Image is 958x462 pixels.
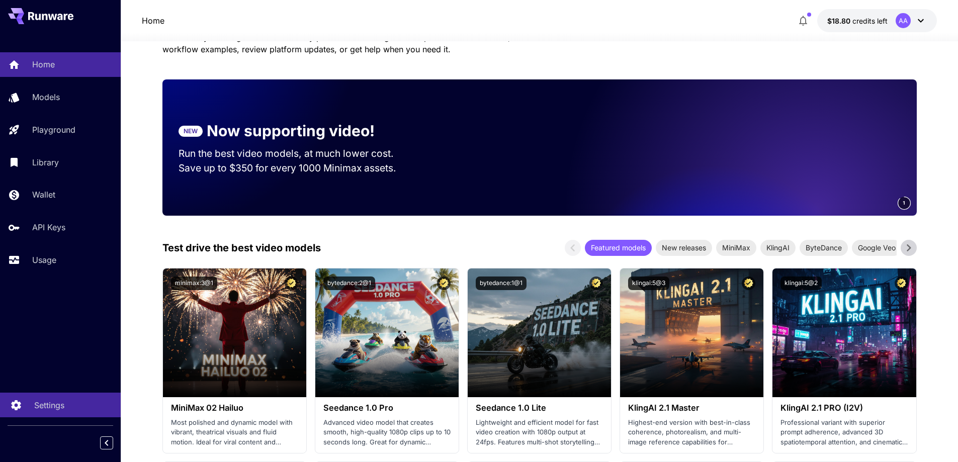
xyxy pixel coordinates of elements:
span: Google Veo [852,242,902,253]
p: Wallet [32,189,55,201]
div: New releases [656,240,712,256]
button: klingai:5@3 [628,276,669,290]
button: Certified Model – Vetted for best performance and includes a commercial license. [589,276,603,290]
p: Most polished and dynamic model with vibrant, theatrical visuals and fluid motion. Ideal for vira... [171,418,298,447]
img: alt [468,268,611,397]
span: ByteDance [800,242,848,253]
img: alt [620,268,763,397]
p: Settings [34,399,64,411]
button: Certified Model – Vetted for best performance and includes a commercial license. [895,276,908,290]
a: Home [142,15,164,27]
span: $18.80 [827,17,852,25]
div: AA [896,13,911,28]
h3: KlingAI 2.1 PRO (I2V) [780,403,908,413]
h3: MiniMax 02 Hailuo [171,403,298,413]
div: Google Veo [852,240,902,256]
span: Featured models [585,242,652,253]
button: Certified Model – Vetted for best performance and includes a commercial license. [437,276,451,290]
img: alt [772,268,916,397]
div: MiniMax [716,240,756,256]
p: Usage [32,254,56,266]
p: Library [32,156,59,168]
div: ByteDance [800,240,848,256]
p: NEW [184,127,198,136]
div: KlingAI [760,240,796,256]
button: $18.8013AA [817,9,937,32]
button: Collapse sidebar [100,436,113,449]
h3: Seedance 1.0 Pro [323,403,451,413]
span: credits left [852,17,888,25]
span: KlingAI [760,242,796,253]
p: Highest-end version with best-in-class coherence, photorealism, and multi-image reference capabil... [628,418,755,447]
span: 1 [903,199,906,207]
p: Save up to $350 for every 1000 Minimax assets. [179,161,413,175]
p: Lightweight and efficient model for fast video creation with 1080p output at 24fps. Features mult... [476,418,603,447]
p: Run the best video models, at much lower cost. [179,146,413,161]
button: bytedance:1@1 [476,276,527,290]
button: Certified Model – Vetted for best performance and includes a commercial license. [285,276,298,290]
h3: Seedance 1.0 Lite [476,403,603,413]
p: Home [32,58,55,70]
button: bytedance:2@1 [323,276,375,290]
img: alt [163,268,306,397]
h3: KlingAI 2.1 Master [628,403,755,413]
img: alt [315,268,459,397]
nav: breadcrumb [142,15,164,27]
p: Professional variant with superior prompt adherence, advanced 3D spatiotemporal attention, and ci... [780,418,908,447]
p: Playground [32,124,75,136]
button: minimax:3@1 [171,276,217,290]
p: Advanced video model that creates smooth, high-quality 1080p clips up to 10 seconds long. Great f... [323,418,451,447]
div: Collapse sidebar [108,434,121,452]
span: New releases [656,242,712,253]
span: MiniMax [716,242,756,253]
p: Models [32,91,60,103]
div: Featured models [585,240,652,256]
p: Test drive the best video models [162,240,321,255]
p: API Keys [32,221,65,233]
p: Now supporting video! [207,120,375,142]
button: klingai:5@2 [780,276,822,290]
div: $18.8013 [827,16,888,26]
button: Certified Model – Vetted for best performance and includes a commercial license. [742,276,755,290]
